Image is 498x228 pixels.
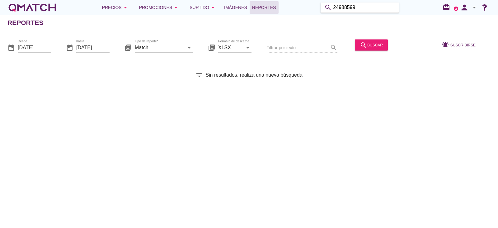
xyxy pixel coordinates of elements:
[66,44,73,51] i: date_range
[76,42,110,52] input: hasta
[186,44,193,51] i: arrow_drop_down
[442,41,450,49] i: notifications_active
[355,39,388,50] button: buscar
[250,1,279,14] a: Reportes
[97,1,134,14] button: Precios
[324,4,332,11] i: search
[125,44,132,51] i: library_books
[208,44,215,51] i: library_books
[222,1,250,14] a: Imágenes
[360,41,367,49] i: search
[252,4,276,11] span: Reportes
[172,4,180,11] i: arrow_drop_down
[18,42,51,52] input: Desde
[102,4,129,11] div: Precios
[190,4,217,11] div: Surtido
[458,3,471,12] i: person
[209,4,217,11] i: arrow_drop_down
[333,2,395,12] input: Buscar productos
[122,4,129,11] i: arrow_drop_down
[7,44,15,51] i: date_range
[450,42,476,48] span: Suscribirse
[205,71,302,79] span: Sin resultados, realiza una nueva búsqueda
[134,1,185,14] button: Promociones
[244,44,251,51] i: arrow_drop_down
[455,7,457,10] text: 2
[224,4,247,11] span: Imágenes
[437,39,481,50] button: Suscribirse
[135,42,184,52] input: Tipo de reporte*
[443,3,453,11] i: redeem
[185,1,222,14] button: Surtido
[360,41,383,49] div: buscar
[7,18,44,28] h2: Reportes
[454,7,458,11] a: 2
[139,4,180,11] div: Promociones
[218,42,243,52] input: Formato de descarga
[7,1,57,14] a: white-qmatch-logo
[471,4,478,11] i: arrow_drop_down
[195,71,203,79] i: filter_list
